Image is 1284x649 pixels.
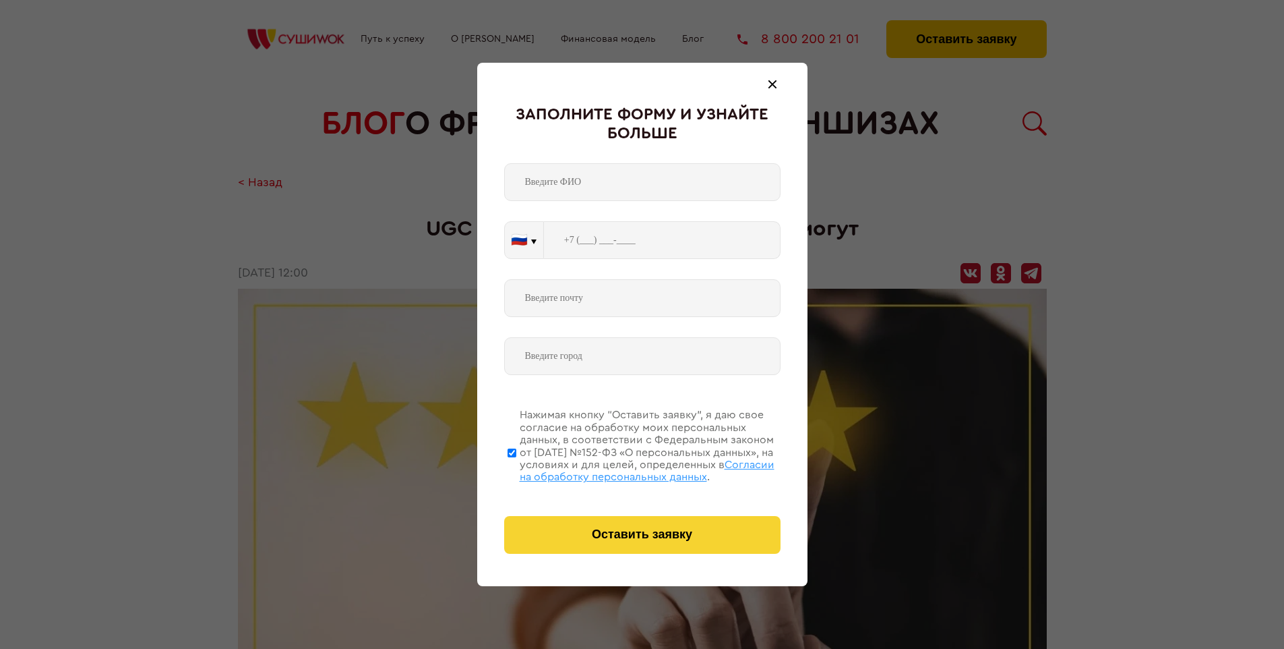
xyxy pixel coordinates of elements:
[520,459,774,482] span: Согласии на обработку персональных данных
[504,337,781,375] input: Введите город
[504,163,781,201] input: Введите ФИО
[520,409,781,483] div: Нажимая кнопку “Оставить заявку”, я даю свое согласие на обработку моих персональных данных, в со...
[544,221,781,259] input: +7 (___) ___-____
[504,279,781,317] input: Введите почту
[504,106,781,143] div: Заполните форму и узнайте больше
[504,516,781,554] button: Оставить заявку
[505,222,543,258] button: 🇷🇺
